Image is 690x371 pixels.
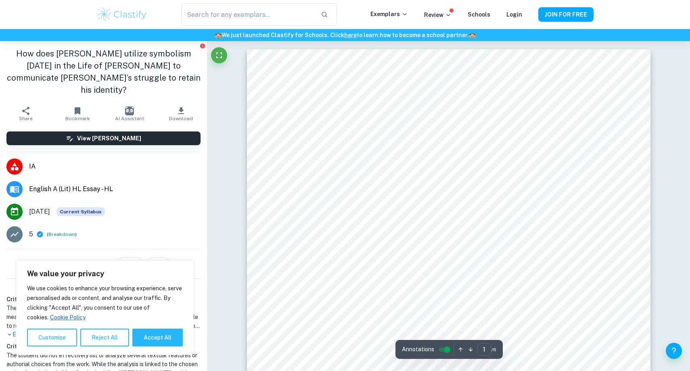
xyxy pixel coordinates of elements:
[47,231,77,238] span: ( )
[6,48,201,96] h1: How does [PERSON_NAME] utilize symbolism [DATE] in the Life of [PERSON_NAME] to communicate [PERS...
[469,32,476,38] span: 🏫
[104,102,155,125] button: AI Assistant
[56,207,105,216] div: This exemplar is based on the current syllabus. Feel free to refer to it for inspiration/ideas wh...
[48,231,75,238] button: Breakdown
[50,314,86,321] a: Cookie Policy
[80,329,129,346] button: Reject All
[52,102,103,125] button: Bookmark
[538,7,594,22] button: JOIN FOR FREE
[491,346,496,353] span: / 6
[215,32,222,38] span: 🏫
[65,116,90,121] span: Bookmark
[96,6,148,23] img: Clastify logo
[468,11,490,18] a: Schools
[6,342,201,351] h6: Criterion B [ 2 / 5 ]:
[6,295,201,304] h6: Criterion A [ 5 / 5 ]:
[424,10,452,19] p: Review
[6,131,201,145] button: View [PERSON_NAME]
[27,269,183,279] p: We value your privacy
[147,257,170,270] div: 4
[666,343,682,359] button: Help and Feedback
[181,3,314,26] input: Search for any exemplars...
[169,116,193,121] span: Download
[19,116,33,121] span: Share
[344,32,357,38] a: here
[29,184,201,194] span: English A (Lit) HL Essay - HL
[117,257,143,270] div: 16
[56,207,105,216] span: Current Syllabus
[211,47,227,63] button: Fullscreen
[37,259,59,269] h6: Like it?
[506,11,522,18] a: Login
[370,10,408,19] p: Exemplars
[16,261,194,355] div: We value your privacy
[6,304,201,330] h1: The student demonstrated a thorough understanding of the literal meaning of the text, effectively...
[2,31,688,40] h6: We just launched Clastify for Schools. Click to learn how to become a school partner.
[132,329,183,346] button: Accept All
[27,283,183,322] p: We use cookies to enhance your browsing experience, serve personalised ads or content, and analys...
[77,134,141,143] h6: View [PERSON_NAME]
[125,260,140,268] span: 16
[27,329,77,346] button: Customise
[155,102,207,125] button: Download
[6,330,201,339] p: Expand
[29,207,50,217] span: [DATE]
[199,43,205,49] button: Report issue
[29,229,33,239] p: 5
[115,116,144,121] span: AI Assistant
[125,106,134,115] img: AI Assistant
[155,260,168,268] span: 4
[29,162,201,171] span: IA
[402,345,434,354] span: Annotations
[3,282,204,292] h6: Examiner's summary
